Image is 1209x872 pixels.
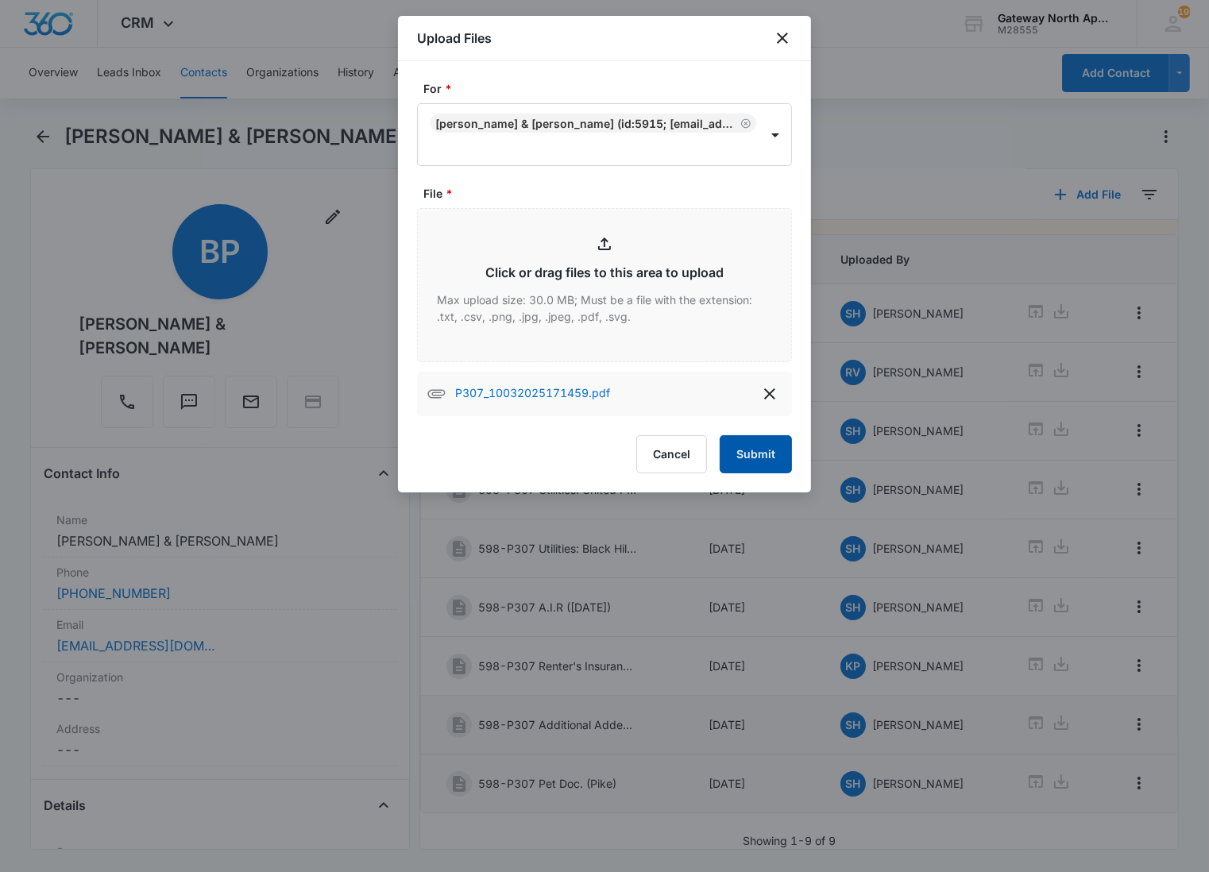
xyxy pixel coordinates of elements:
[737,118,751,129] div: Remove Brandon Pulst & Ashley Kucler (ID:5915; ashleykulcer@gmail.com; 7209862317)
[435,117,737,130] div: [PERSON_NAME] & [PERSON_NAME] (ID:5915; [EMAIL_ADDRESS][DOMAIN_NAME]; 7209862317)
[423,185,798,202] label: File
[757,381,782,407] button: delete
[455,384,610,403] p: P307_10032025171459.pdf
[720,435,792,473] button: Submit
[423,80,798,97] label: For
[636,435,707,473] button: Cancel
[773,29,792,48] button: close
[417,29,492,48] h1: Upload Files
